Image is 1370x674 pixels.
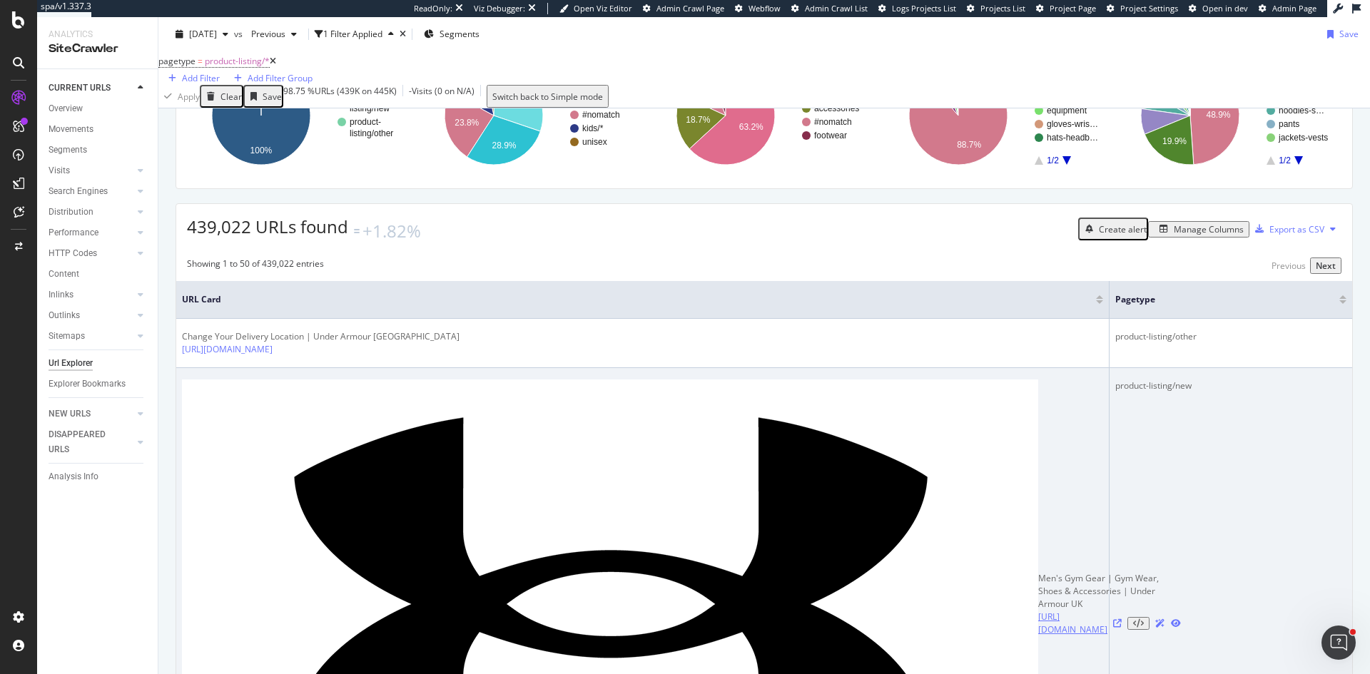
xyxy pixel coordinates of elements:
[200,85,243,108] button: Clear
[1155,617,1165,630] a: AI Url Details
[220,91,242,103] div: Clear
[1115,293,1318,306] span: pagetype
[1113,619,1122,628] a: Visit Online Page
[1115,330,1346,343] div: product-listing/other
[400,30,406,39] div: times
[49,122,93,137] div: Movements
[735,3,781,14] a: Webflow
[49,308,80,323] div: Outlinks
[814,117,852,127] text: #nomatch
[198,55,203,67] span: =
[805,3,868,14] span: Admin Crawl List
[1278,133,1328,143] text: jackets-vests
[224,71,317,85] button: Add Filter Group
[49,205,133,220] a: Distribution
[440,28,479,40] span: Segments
[49,225,133,240] a: Performance
[1321,23,1359,46] button: Save
[158,55,196,67] span: pagetype
[1047,155,1059,165] text: 1/2
[245,28,285,40] span: Previous
[967,3,1025,14] a: Projects List
[1189,3,1248,14] a: Open in dev
[878,3,956,14] a: Logs Projects List
[884,53,1110,178] svg: A chart.
[323,28,382,40] div: 1 Filter Applied
[1127,617,1150,630] button: View HTML Source
[234,28,245,40] span: vs
[651,53,877,178] svg: A chart.
[643,3,724,14] a: Admin Crawl Page
[49,469,98,484] div: Analysis Info
[1272,260,1306,272] div: Previous
[49,246,133,261] a: HTTP Codes
[574,3,632,14] span: Open Viz Editor
[49,143,148,158] a: Segments
[158,85,200,108] button: Apply
[409,85,475,108] div: - Visits ( 0 on N/A )
[49,427,133,457] a: DISAPPEARED URLS
[187,215,348,238] span: 439,022 URLs found
[158,71,224,85] button: Add Filter
[354,229,360,233] img: Equal
[49,184,108,199] div: Search Engines
[187,53,412,178] div: A chart.
[487,85,609,108] button: Switch back to Simple mode
[814,131,847,141] text: footwear
[248,72,313,84] div: Add Filter Group
[455,118,479,128] text: 23.8%
[283,85,397,108] div: 98.75 % URLs ( 439K on 445K )
[1148,221,1249,238] button: Manage Columns
[1038,572,1181,611] div: Men's Gym Gear | Gym Wear, Shoes & Accessories | Under Armour UK
[1259,3,1316,14] a: Admin Page
[791,3,868,14] a: Admin Crawl List
[1339,28,1359,40] div: Save
[957,140,981,150] text: 88.7%
[49,267,148,282] a: Content
[1115,379,1346,392] div: product-listing/new
[49,163,70,178] div: Visits
[418,23,485,46] button: Segments
[1050,3,1096,14] span: Project Page
[250,145,273,155] text: 100%
[49,143,87,158] div: Segments
[263,91,282,103] div: Save
[1174,223,1244,235] div: Manage Columns
[49,427,121,457] div: DISAPPEARED URLS
[1047,106,1087,116] text: equipment
[49,287,73,302] div: Inlinks
[1116,53,1341,178] div: A chart.
[49,469,148,484] a: Analysis Info
[49,287,133,302] a: Inlinks
[49,225,98,240] div: Performance
[1207,110,1231,120] text: 48.9%
[243,85,283,108] button: Save
[1120,3,1178,14] span: Project Settings
[559,3,632,14] a: Open Viz Editor
[187,257,324,274] div: Showing 1 to 50 of 439,022 entries
[414,3,452,14] div: ReadOnly:
[492,141,516,150] text: 28.9%
[205,55,270,67] span: product-listing/*
[49,329,133,344] a: Sitemaps
[182,343,273,356] a: [URL][DOMAIN_NAME]
[350,128,393,138] text: listing/other
[350,103,390,113] text: listing/new
[362,219,421,243] div: +1.82%
[49,29,146,41] div: Analytics
[1078,218,1148,240] button: Create alert
[492,91,603,103] div: Switch back to Simple mode
[1279,155,1292,165] text: 1/2
[49,377,148,392] a: Explorer Bookmarks
[1202,3,1248,14] span: Open in dev
[1047,133,1098,143] text: hats-headb…
[182,72,220,84] div: Add Filter
[49,246,97,261] div: HTTP Codes
[49,377,126,392] div: Explorer Bookmarks
[1036,3,1096,14] a: Project Page
[49,356,148,371] a: Url Explorer
[49,205,93,220] div: Distribution
[49,41,146,57] div: SiteCrawler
